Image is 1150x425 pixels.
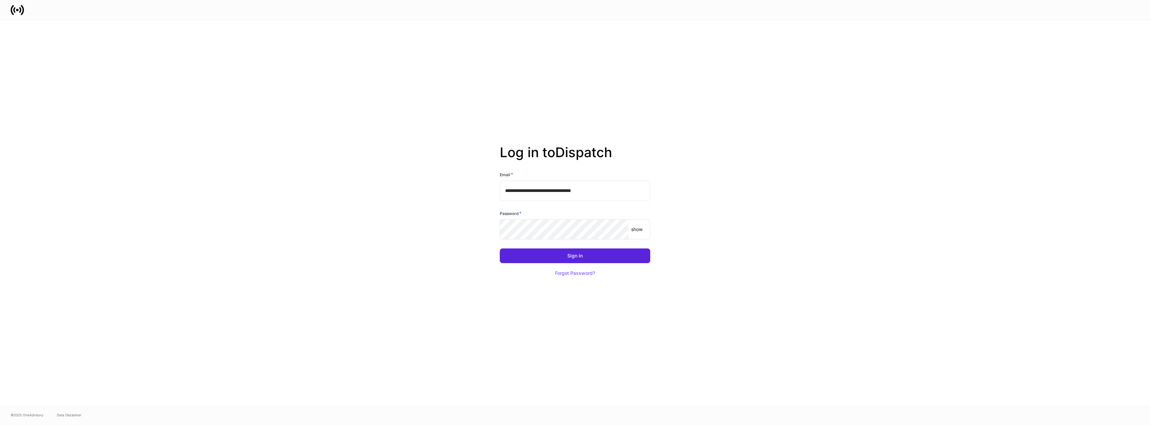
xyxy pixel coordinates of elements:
[631,226,643,233] p: show
[500,171,513,178] h6: Email
[555,271,595,276] div: Forgot Password?
[500,210,522,217] h6: Password
[11,412,43,418] span: © 2025 OneAdvisory
[500,144,650,171] h2: Log in to Dispatch
[57,412,82,418] a: Data Disclaimer
[567,253,583,258] div: Sign In
[547,266,603,281] button: Forgot Password?
[500,248,650,263] button: Sign In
